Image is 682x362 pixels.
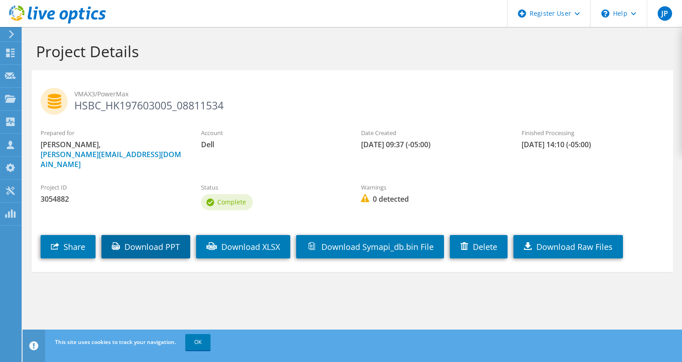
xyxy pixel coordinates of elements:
h1: Project Details [36,42,664,61]
label: Date Created [361,128,503,137]
a: Share [41,235,96,258]
label: Project ID [41,183,183,192]
label: Warnings [361,183,503,192]
span: Complete [217,198,246,206]
span: 0 detected [361,194,503,204]
a: Delete [450,235,508,258]
a: [PERSON_NAME][EMAIL_ADDRESS][DOMAIN_NAME] [41,149,181,169]
h2: HSBC_HK197603005_08811534 [41,88,664,110]
span: Dell [201,140,343,149]
a: Download PPT [101,235,190,258]
span: 3054882 [41,194,183,204]
span: JP [658,6,672,21]
svg: \n [601,9,609,18]
span: This site uses cookies to track your navigation. [55,338,176,346]
label: Finished Processing [522,128,664,137]
label: Status [201,183,343,192]
a: Download XLSX [196,235,290,258]
span: [DATE] 09:37 (-05:00) [361,140,503,149]
span: [PERSON_NAME], [41,140,183,169]
span: VMAX3/PowerMax [74,89,664,99]
label: Account [201,128,343,137]
label: Prepared for [41,128,183,137]
span: [DATE] 14:10 (-05:00) [522,140,664,149]
a: Download Raw Files [513,235,623,258]
a: Download Symapi_db.bin File [296,235,444,258]
a: OK [185,334,211,350]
